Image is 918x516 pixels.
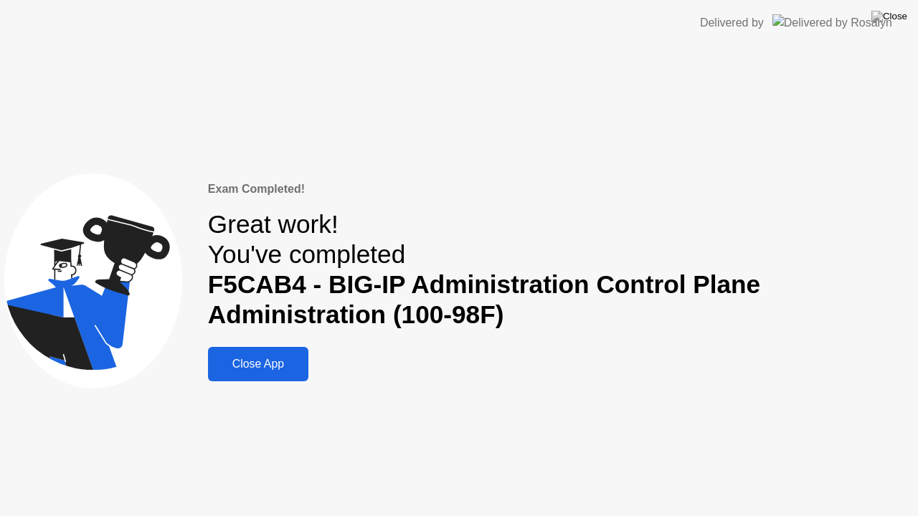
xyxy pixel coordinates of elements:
div: Close App [212,358,304,371]
button: Close App [208,347,308,381]
div: Exam Completed! [208,181,914,198]
div: Great work! You've completed [208,209,914,330]
div: Delivered by [700,14,764,32]
img: Close [871,11,907,22]
b: F5CAB4 - BIG-IP Administration Control Plane Administration (100-98F) [208,270,760,328]
img: Delivered by Rosalyn [772,14,892,31]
